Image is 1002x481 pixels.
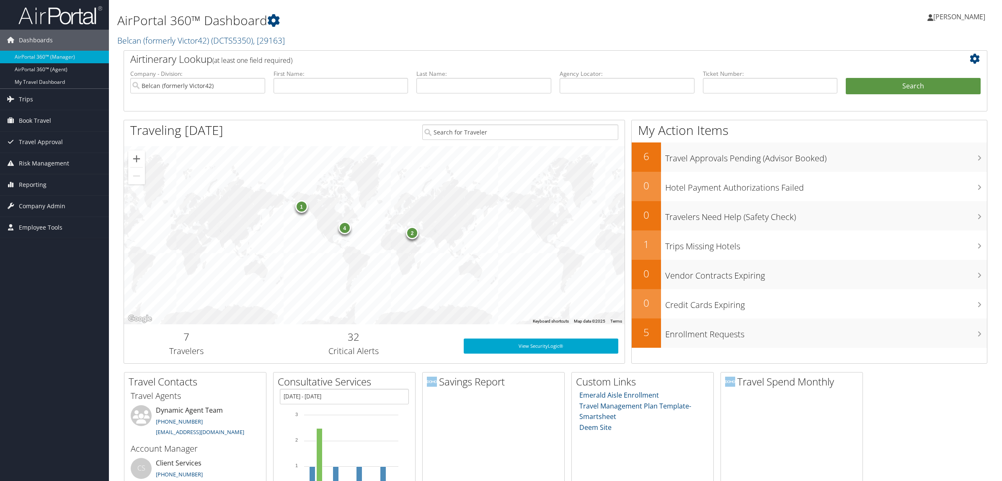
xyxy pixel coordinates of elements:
[406,227,418,239] div: 2
[665,207,987,223] h3: Travelers Need Help (Safety Check)
[632,237,661,251] h2: 1
[295,200,308,213] div: 1
[19,217,62,238] span: Employee Tools
[579,390,659,400] a: Emerald Aisle Enrollment
[632,266,661,281] h2: 0
[579,423,612,432] a: Deem Site
[632,122,987,139] h1: My Action Items
[156,471,203,478] a: [PHONE_NUMBER]
[632,149,661,163] h2: 6
[632,230,987,260] a: 1Trips Missing Hotels
[933,12,985,21] span: [PERSON_NAME]
[130,330,243,344] h2: 7
[632,296,661,310] h2: 0
[427,377,437,387] img: domo-logo.png
[126,313,154,324] img: Google
[632,318,987,348] a: 5Enrollment Requests
[632,142,987,172] a: 6Travel Approvals Pending (Advisor Booked)
[665,295,987,311] h3: Credit Cards Expiring
[725,377,735,387] img: domo-logo.png
[256,330,452,344] h2: 32
[130,345,243,357] h3: Travelers
[274,70,408,78] label: First Name:
[927,4,994,29] a: [PERSON_NAME]
[18,5,102,25] img: airportal-logo.png
[130,122,223,139] h1: Traveling [DATE]
[19,132,63,153] span: Travel Approval
[19,110,51,131] span: Book Travel
[295,437,298,442] tspan: 2
[256,345,452,357] h3: Critical Alerts
[129,375,266,389] h2: Travel Contacts
[632,201,987,230] a: 0Travelers Need Help (Safety Check)
[295,412,298,417] tspan: 3
[464,339,618,354] a: View SecurityLogic®
[128,168,145,184] button: Zoom out
[156,428,244,436] a: [EMAIL_ADDRESS][DOMAIN_NAME]
[560,70,695,78] label: Agency Locator:
[19,89,33,110] span: Trips
[665,148,987,164] h3: Travel Approvals Pending (Advisor Booked)
[19,30,53,51] span: Dashboards
[278,375,415,389] h2: Consultative Services
[665,266,987,282] h3: Vendor Contracts Expiring
[131,443,260,455] h3: Account Manager
[211,35,253,46] span: ( DCTS5350 )
[19,153,69,174] span: Risk Management
[131,390,260,402] h3: Travel Agents
[632,325,661,339] h2: 5
[632,260,987,289] a: 0Vendor Contracts Expiring
[579,401,691,422] a: Travel Management Plan Template- Smartsheet
[117,35,285,46] a: Belcan (formerly Victor42)
[19,196,65,217] span: Company Admin
[632,178,661,193] h2: 0
[295,463,298,468] tspan: 1
[574,319,605,323] span: Map data ©2025
[212,56,292,65] span: (at least one field required)
[416,70,551,78] label: Last Name:
[665,236,987,252] h3: Trips Missing Hotels
[632,208,661,222] h2: 0
[576,375,713,389] h2: Custom Links
[156,418,203,425] a: [PHONE_NUMBER]
[253,35,285,46] span: , [ 29163 ]
[422,124,618,140] input: Search for Traveler
[19,174,46,195] span: Reporting
[427,375,564,389] h2: Savings Report
[127,405,264,440] li: Dynamic Agent Team
[632,289,987,318] a: 0Credit Cards Expiring
[846,78,981,95] button: Search
[632,172,987,201] a: 0Hotel Payment Authorizations Failed
[130,52,909,66] h2: Airtinerary Lookup
[130,70,265,78] label: Company - Division:
[533,318,569,324] button: Keyboard shortcuts
[117,12,702,29] h1: AirPortal 360™ Dashboard
[665,178,987,194] h3: Hotel Payment Authorizations Failed
[131,458,152,479] div: CS
[665,324,987,340] h3: Enrollment Requests
[610,319,622,323] a: Terms (opens in new tab)
[338,222,351,234] div: 4
[703,70,838,78] label: Ticket Number:
[128,150,145,167] button: Zoom in
[126,313,154,324] a: Open this area in Google Maps (opens a new window)
[725,375,863,389] h2: Travel Spend Monthly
